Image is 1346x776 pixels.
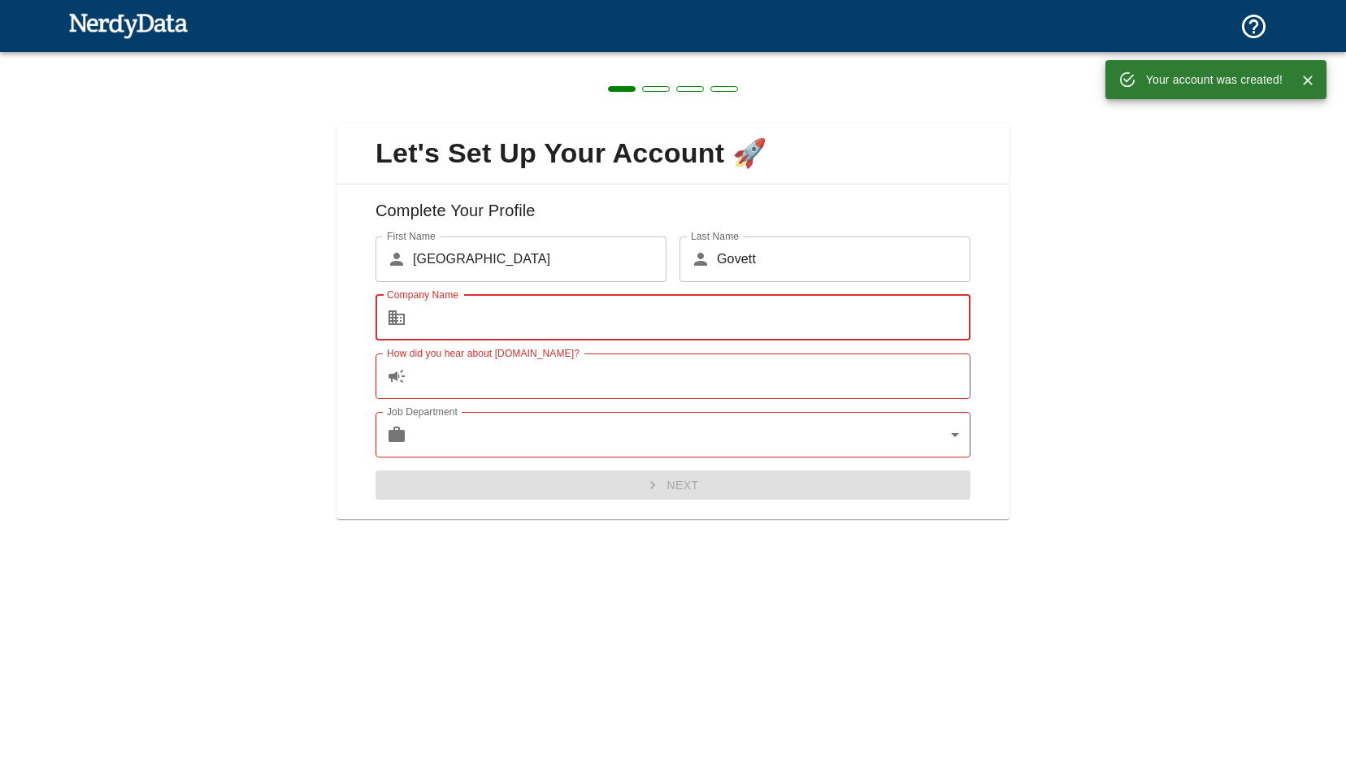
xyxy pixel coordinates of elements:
label: Last Name [691,229,739,243]
img: NerdyData.com [68,9,188,41]
h6: Complete Your Profile [350,197,996,236]
button: Support and Documentation [1230,2,1278,50]
label: Company Name [387,288,458,301]
label: Job Department [387,405,458,418]
div: Your account was created! [1146,65,1283,94]
label: First Name [387,229,436,243]
button: Close [1296,68,1320,93]
span: Let's Set Up Your Account 🚀 [350,137,996,171]
label: How did you hear about [DOMAIN_NAME]? [387,346,580,360]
